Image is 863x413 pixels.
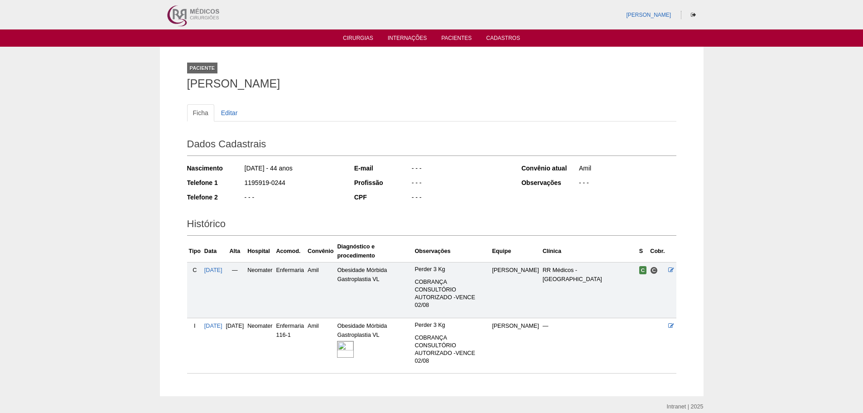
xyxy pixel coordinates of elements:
th: Data [202,240,224,262]
div: Telefone 1 [187,178,244,187]
a: Editar [215,104,244,121]
div: Intranet | 2025 [667,402,704,411]
td: [PERSON_NAME] [490,262,541,318]
th: Equipe [490,240,541,262]
a: Cadastros [486,35,520,44]
div: Observações [521,178,578,187]
div: C [189,266,201,275]
div: Convênio atual [521,164,578,173]
td: Enfermaria 116-1 [274,318,306,374]
td: [PERSON_NAME] [490,318,541,374]
th: Observações [413,240,490,262]
span: Confirmada [639,266,647,274]
p: Perder 3 Kg [415,266,488,273]
p: COBRANÇA CONSULTÓRIO AUTORIZADO -VENCE 02/08 [415,278,488,309]
th: Convênio [306,240,335,262]
a: Cirurgias [343,35,373,44]
h2: Histórico [187,215,676,236]
a: Pacientes [441,35,472,44]
td: Amil [306,262,335,318]
h2: Dados Cadastrais [187,135,676,156]
td: RR Médicos - [GEOGRAPHIC_DATA] [541,262,637,318]
th: S [637,240,649,262]
td: Amil [306,318,335,374]
a: Internações [388,35,427,44]
td: Neomater [246,262,274,318]
div: CPF [354,193,411,202]
a: [DATE] [204,267,222,273]
div: - - - [411,193,509,204]
th: Clínica [541,240,637,262]
div: Profissão [354,178,411,187]
td: Neomater [246,318,274,374]
a: [DATE] [204,323,222,329]
div: - - - [578,178,676,189]
div: - - - [411,164,509,175]
span: [DATE] [226,323,244,329]
div: Nascimento [187,164,244,173]
td: Obesidade Mórbida Gastroplastia VL [335,318,413,374]
th: Tipo [187,240,202,262]
th: Hospital [246,240,274,262]
td: — [224,262,246,318]
i: Sair [691,12,696,18]
span: Consultório [650,267,658,274]
a: Ficha [187,104,214,121]
th: Cobr. [648,240,666,262]
div: Paciente [187,63,218,73]
div: I [189,321,201,330]
div: [DATE] - 44 anos [244,164,342,175]
td: — [541,318,637,374]
div: E-mail [354,164,411,173]
p: COBRANÇA CONSULTÓRIO AUTORIZADO -VENCE 02/08 [415,334,488,365]
th: Alta [224,240,246,262]
div: Telefone 2 [187,193,244,202]
div: - - - [411,178,509,189]
th: Diagnóstico e procedimento [335,240,413,262]
th: Acomod. [274,240,306,262]
p: Perder 3 Kg [415,321,488,329]
td: Enfermaria [274,262,306,318]
td: Obesidade Mórbida Gastroplastia VL [335,262,413,318]
a: [PERSON_NAME] [626,12,671,18]
h1: [PERSON_NAME] [187,78,676,89]
div: Amil [578,164,676,175]
div: 1195919-0244 [244,178,342,189]
div: - - - [244,193,342,204]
